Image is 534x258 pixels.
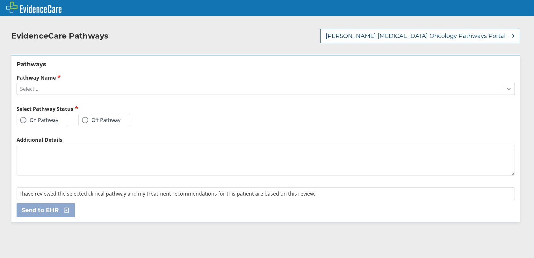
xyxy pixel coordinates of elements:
[17,74,515,81] label: Pathway Name
[11,31,108,41] h2: EvidenceCare Pathways
[17,203,75,217] button: Send to EHR
[326,32,506,40] span: [PERSON_NAME] [MEDICAL_DATA] Oncology Pathways Portal
[20,85,38,92] div: Select...
[22,206,59,214] span: Send to EHR
[6,2,61,13] img: EvidenceCare
[17,136,515,143] label: Additional Details
[320,29,520,43] button: [PERSON_NAME] [MEDICAL_DATA] Oncology Pathways Portal
[82,117,120,123] label: Off Pathway
[20,117,58,123] label: On Pathway
[17,61,515,68] h2: Pathways
[17,105,263,112] h2: Select Pathway Status
[19,190,315,197] span: I have reviewed the selected clinical pathway and my treatment recommendations for this patient a...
